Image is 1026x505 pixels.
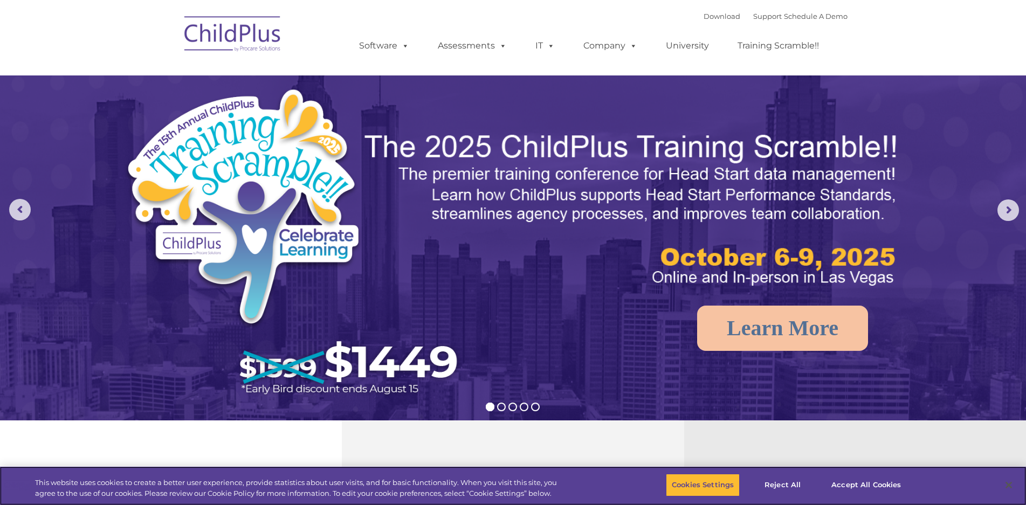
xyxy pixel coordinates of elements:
[573,35,648,57] a: Company
[525,35,566,57] a: IT
[150,115,196,123] span: Phone number
[655,35,720,57] a: University
[150,71,183,79] span: Last name
[784,12,848,20] a: Schedule A Demo
[753,12,782,20] a: Support
[997,473,1021,497] button: Close
[704,12,740,20] a: Download
[35,478,564,499] div: This website uses cookies to create a better user experience, provide statistics about user visit...
[825,474,907,496] button: Accept All Cookies
[697,306,868,351] a: Learn More
[749,474,816,496] button: Reject All
[427,35,518,57] a: Assessments
[348,35,420,57] a: Software
[179,9,287,63] img: ChildPlus by Procare Solutions
[666,474,740,496] button: Cookies Settings
[704,12,848,20] font: |
[727,35,830,57] a: Training Scramble!!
